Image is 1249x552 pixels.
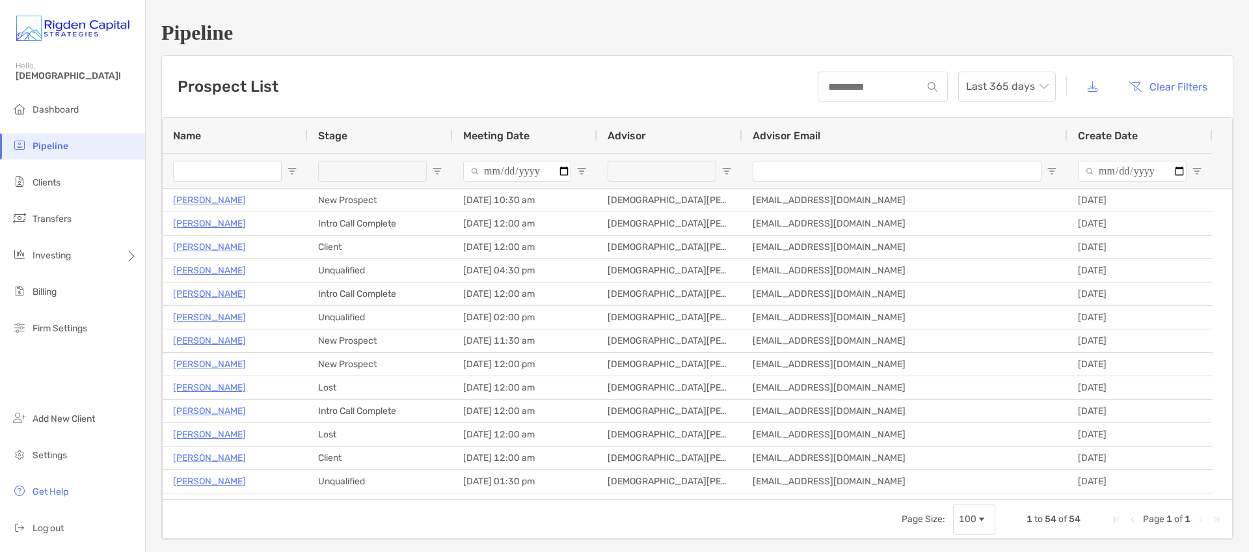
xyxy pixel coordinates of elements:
[742,283,1068,305] div: [EMAIL_ADDRESS][DOMAIN_NAME]
[597,236,742,258] div: [DEMOGRAPHIC_DATA][PERSON_NAME], CFP®
[173,356,246,372] a: [PERSON_NAME]
[966,72,1048,101] span: Last 365 days
[173,379,246,396] a: [PERSON_NAME]
[173,309,246,325] p: [PERSON_NAME]
[33,141,68,152] span: Pipeline
[928,82,937,92] img: input icon
[463,161,571,182] input: Meeting Date Filter Input
[12,283,27,299] img: billing icon
[12,447,27,462] img: settings icon
[308,189,453,212] div: New Prospect
[597,400,742,422] div: [DEMOGRAPHIC_DATA][PERSON_NAME], CFP®
[1068,376,1213,399] div: [DATE]
[33,250,71,261] span: Investing
[173,333,246,349] a: [PERSON_NAME]
[16,5,129,52] img: Zoe Logo
[1068,212,1213,235] div: [DATE]
[453,329,597,352] div: [DATE] 11:30 am
[287,166,297,176] button: Open Filter Menu
[173,239,246,255] a: [PERSON_NAME]
[12,247,27,262] img: investing icon
[1068,259,1213,282] div: [DATE]
[33,214,72,225] span: Transfers
[742,329,1068,352] div: [EMAIL_ADDRESS][DOMAIN_NAME]
[576,166,587,176] button: Open Filter Menu
[453,470,597,493] div: [DATE] 01:30 pm
[742,306,1068,329] div: [EMAIL_ADDRESS][DOMAIN_NAME]
[742,212,1068,235] div: [EMAIL_ADDRESS][DOMAIN_NAME]
[463,130,530,142] span: Meeting Date
[1174,514,1183,525] span: of
[173,286,246,302] a: [PERSON_NAME]
[12,137,27,153] img: pipeline icon
[33,413,95,424] span: Add New Client
[173,262,246,279] a: [PERSON_NAME]
[173,215,246,232] a: [PERSON_NAME]
[12,174,27,189] img: clients icon
[33,486,68,497] span: Get Help
[173,403,246,419] p: [PERSON_NAME]
[308,283,453,305] div: Intro Call Complete
[742,470,1068,493] div: [EMAIL_ADDRESS][DOMAIN_NAME]
[308,353,453,376] div: New Prospect
[1027,514,1032,525] span: 1
[318,130,347,142] span: Stage
[1078,161,1187,182] input: Create Date Filter Input
[173,450,246,466] p: [PERSON_NAME]
[308,376,453,399] div: Lost
[1068,283,1213,305] div: [DATE]
[721,166,732,176] button: Open Filter Menu
[173,192,246,208] a: [PERSON_NAME]
[308,400,453,422] div: Intro Call Complete
[33,286,57,297] span: Billing
[453,236,597,258] div: [DATE] 12:00 am
[1047,166,1057,176] button: Open Filter Menu
[308,212,453,235] div: Intro Call Complete
[953,504,995,535] div: Page Size
[597,493,742,516] div: [DEMOGRAPHIC_DATA][PERSON_NAME], CFP®
[742,259,1068,282] div: [EMAIL_ADDRESS][DOMAIN_NAME]
[1068,470,1213,493] div: [DATE]
[1068,236,1213,258] div: [DATE]
[308,259,453,282] div: Unqualified
[178,77,278,96] h3: Prospect List
[1196,514,1206,525] div: Next Page
[1069,514,1081,525] span: 54
[12,483,27,499] img: get-help icon
[1112,514,1122,525] div: First Page
[453,212,597,235] div: [DATE] 12:00 am
[597,189,742,212] div: [DEMOGRAPHIC_DATA][PERSON_NAME], CFP®
[173,497,246,513] p: [PERSON_NAME]
[1068,189,1213,212] div: [DATE]
[1118,72,1217,101] button: Clear Filters
[1034,514,1043,525] span: to
[742,189,1068,212] div: [EMAIL_ADDRESS][DOMAIN_NAME]
[453,493,597,516] div: [DATE] 12:00 am
[608,130,646,142] span: Advisor
[1068,400,1213,422] div: [DATE]
[12,320,27,335] img: firm-settings icon
[453,376,597,399] div: [DATE] 12:00 am
[432,166,442,176] button: Open Filter Menu
[33,104,79,115] span: Dashboard
[33,523,64,534] span: Log out
[1192,166,1202,176] button: Open Filter Menu
[173,130,201,142] span: Name
[308,236,453,258] div: Client
[902,514,945,525] div: Page Size:
[742,400,1068,422] div: [EMAIL_ADDRESS][DOMAIN_NAME]
[453,400,597,422] div: [DATE] 12:00 am
[173,426,246,443] a: [PERSON_NAME]
[453,353,597,376] div: [DATE] 12:00 pm
[597,447,742,469] div: [DEMOGRAPHIC_DATA][PERSON_NAME], CFP®
[742,376,1068,399] div: [EMAIL_ADDRESS][DOMAIN_NAME]
[453,189,597,212] div: [DATE] 10:30 am
[308,306,453,329] div: Unqualified
[308,423,453,446] div: Lost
